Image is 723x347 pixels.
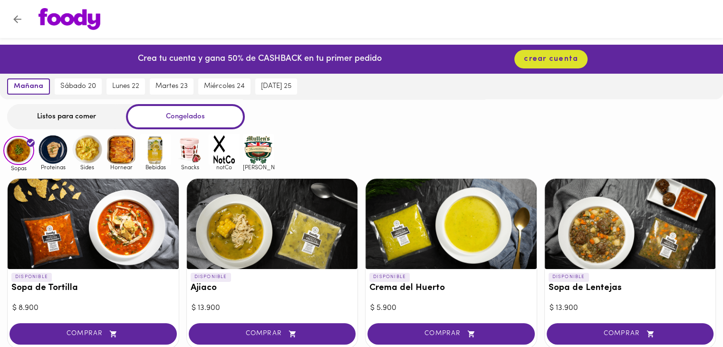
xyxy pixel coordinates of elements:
[14,82,43,91] span: mañana
[549,283,712,293] h3: Sopa de Lentejas
[524,55,578,64] span: crear cuenta
[3,136,34,165] img: Sopas
[106,164,137,170] span: Hornear
[549,273,589,281] p: DISPONIBLE
[11,273,52,281] p: DISPONIBLE
[191,273,231,281] p: DISPONIBLE
[243,164,274,170] span: [PERSON_NAME]
[204,82,245,91] span: miércoles 24
[192,303,353,314] div: $ 13.900
[21,330,165,338] span: COMPRAR
[140,134,171,165] img: Bebidas
[8,179,179,269] div: Sopa de Tortilla
[547,323,714,345] button: COMPRAR
[243,134,274,165] img: mullens
[191,283,354,293] h3: Ajiaco
[255,78,297,95] button: [DATE] 25
[369,283,533,293] h3: Crema del Huerto
[514,50,588,68] button: crear cuenta
[11,283,175,293] h3: Sopa de Tortilla
[261,82,291,91] span: [DATE] 25
[38,134,68,165] img: Proteinas
[201,330,344,338] span: COMPRAR
[189,323,356,345] button: COMPRAR
[209,134,240,165] img: notCo
[55,78,102,95] button: sábado 20
[366,179,537,269] div: Crema del Huerto
[140,164,171,170] span: Bebidas
[138,53,382,66] p: Crea tu cuenta y gana 50% de CASHBACK en tu primer pedido
[367,323,535,345] button: COMPRAR
[6,8,29,31] button: Volver
[187,179,358,269] div: Ajiaco
[209,164,240,170] span: notCo
[549,303,711,314] div: $ 13.900
[106,134,137,165] img: Hornear
[10,323,177,345] button: COMPRAR
[72,134,103,165] img: Sides
[559,330,702,338] span: COMPRAR
[155,82,188,91] span: martes 23
[379,330,523,338] span: COMPRAR
[7,78,50,95] button: mañana
[112,82,139,91] span: lunes 22
[38,164,68,170] span: Proteinas
[545,179,716,269] div: Sopa de Lentejas
[3,165,34,171] span: Sopas
[106,78,145,95] button: lunes 22
[198,78,251,95] button: miércoles 24
[72,164,103,170] span: Sides
[60,82,96,91] span: sábado 20
[668,292,713,337] iframe: Messagebird Livechat Widget
[7,104,126,129] div: Listos para comer
[369,273,410,281] p: DISPONIBLE
[12,303,174,314] div: $ 8.900
[370,303,532,314] div: $ 5.900
[174,134,205,165] img: Snacks
[174,164,205,170] span: Snacks
[39,8,100,30] img: logo.png
[126,104,245,129] div: Congelados
[150,78,193,95] button: martes 23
